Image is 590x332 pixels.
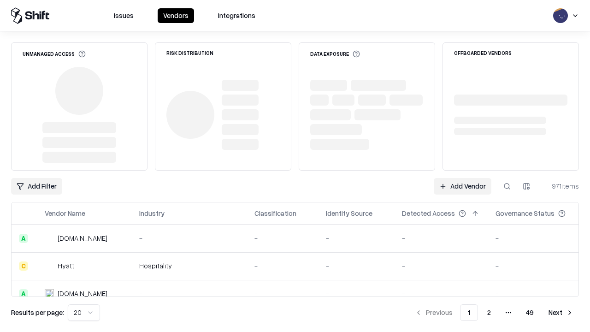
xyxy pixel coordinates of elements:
div: - [402,289,481,298]
img: primesec.co.il [45,289,54,298]
div: [DOMAIN_NAME] [58,289,107,298]
div: - [139,289,240,298]
div: Classification [254,208,296,218]
img: Hyatt [45,261,54,271]
img: intrado.com [45,234,54,243]
div: A [19,289,28,298]
div: C [19,261,28,271]
nav: pagination [409,304,579,321]
div: - [326,233,387,243]
button: Vendors [158,8,194,23]
div: - [139,233,240,243]
div: - [496,261,580,271]
button: 2 [480,304,498,321]
div: Detected Access [402,208,455,218]
button: Next [543,304,579,321]
div: A [19,234,28,243]
div: - [402,233,481,243]
div: - [254,261,311,271]
button: Issues [108,8,139,23]
div: Unmanaged Access [23,50,86,58]
div: - [254,233,311,243]
div: - [496,289,580,298]
div: Vendor Name [45,208,85,218]
div: - [326,289,387,298]
p: Results per page: [11,308,64,317]
div: - [254,289,311,298]
div: Hyatt [58,261,74,271]
div: Offboarded Vendors [454,50,512,55]
div: Industry [139,208,165,218]
div: - [496,233,580,243]
div: [DOMAIN_NAME] [58,233,107,243]
div: Governance Status [496,208,555,218]
div: Identity Source [326,208,372,218]
div: Risk Distribution [166,50,213,55]
div: Hospitality [139,261,240,271]
div: - [326,261,387,271]
a: Add Vendor [434,178,491,195]
button: Add Filter [11,178,62,195]
button: Integrations [212,8,261,23]
button: 1 [460,304,478,321]
div: Data Exposure [310,50,360,58]
div: - [402,261,481,271]
button: 49 [519,304,541,321]
div: 971 items [542,181,579,191]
